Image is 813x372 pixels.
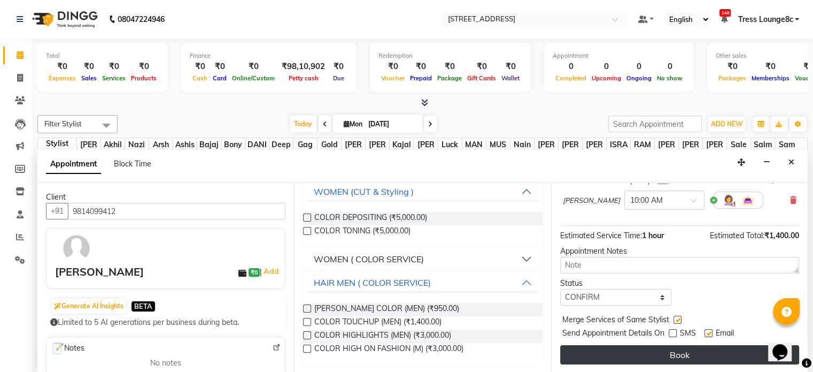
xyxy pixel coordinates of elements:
[435,74,464,82] span: Package
[589,60,624,73] div: 0
[314,185,414,198] div: WOMEN (CUT & Styling )
[197,138,221,163] span: Bajaj sir
[583,138,606,185] span: [PERSON_NAME]
[46,51,159,60] div: Total
[46,203,68,219] button: +91
[711,120,742,128] span: ADD NEW
[307,249,538,269] button: WOMEN ( COLOR SERVICE)
[366,138,389,185] span: [PERSON_NAME]
[173,138,197,163] span: Ashish
[462,138,486,174] span: MANAGER
[741,194,754,207] img: Interior.png
[499,74,522,82] span: Wallet
[407,60,435,73] div: ₹0
[260,265,281,278] span: |
[655,138,678,185] span: [PERSON_NAME]
[510,138,534,163] span: naina
[329,60,348,73] div: ₹0
[149,138,173,163] span: Arshad
[749,74,792,82] span: Memberships
[286,74,321,82] span: Petty cash
[560,231,642,240] span: Estimated Service Time:
[784,154,799,171] button: Close
[560,278,672,289] div: Status
[44,119,82,128] span: Filter Stylist
[751,138,775,163] span: SalmaN
[314,253,424,265] div: WOMEN ( COLOR SERVICE)
[722,194,735,207] img: Hairdresser.png
[703,138,726,185] span: [PERSON_NAME]
[624,74,654,82] span: Ongoing
[464,74,499,82] span: Gift Cards
[365,116,419,132] input: 2025-09-01
[262,265,281,278] a: Add
[464,60,499,73] div: ₹0
[654,60,685,73] div: 0
[553,60,589,73] div: 0
[642,231,664,240] span: 1 hour
[589,74,624,82] span: Upcoming
[721,14,727,24] a: 148
[229,60,277,73] div: ₹0
[435,60,464,73] div: ₹0
[221,138,245,151] span: Bony
[114,159,151,169] span: Block Time
[486,138,510,163] span: MUSKAN
[190,74,210,82] span: Cash
[99,74,128,82] span: Services
[727,138,750,163] span: Saleem
[716,60,749,73] div: ₹0
[607,138,630,163] span: ISRAEL
[101,138,125,151] span: akhil
[775,138,799,163] span: Sameer
[307,273,538,292] button: HAIR MEN ( COLOR SERVICE)
[314,212,427,225] span: COLOR DEPOSITING (₹5,000.00)
[553,74,589,82] span: Completed
[27,4,100,34] img: logo
[710,231,764,240] span: Estimated Total:
[768,329,802,361] iframe: chat widget
[307,182,538,201] button: WOMEN (CUT & Styling )
[131,301,155,312] span: BETA
[562,328,664,341] span: Send Appointment Details On
[55,264,144,280] div: [PERSON_NAME]
[125,138,149,163] span: Nazim
[128,60,159,73] div: ₹0
[624,60,654,73] div: 0
[708,117,745,132] button: ADD NEW
[46,60,79,73] div: ₹0
[560,345,799,365] button: Book
[314,303,459,316] span: [PERSON_NAME] COLOR (MEN) (₹950.00)
[150,358,181,369] span: No notes
[342,138,365,185] span: [PERSON_NAME]
[79,60,99,73] div: ₹0
[210,74,229,82] span: Card
[563,195,620,206] span: [PERSON_NAME]
[749,60,792,73] div: ₹0
[79,74,99,82] span: Sales
[407,74,435,82] span: Prepaid
[77,138,100,185] span: [PERSON_NAME]
[499,60,522,73] div: ₹0
[51,299,126,314] button: Generate AI Insights
[654,74,685,82] span: No show
[38,138,76,149] div: Stylist
[314,330,451,343] span: COLOR HIGHLIGHTS (MEN) (₹3,000.00)
[378,60,407,73] div: ₹0
[631,138,654,151] span: RAM
[190,51,348,60] div: Finance
[293,138,317,163] span: gagan
[229,74,277,82] span: Online/Custom
[249,268,260,277] span: ₹0
[314,343,463,356] span: COLOR HIGH ON FASHION (M) (₹3,000.00)
[535,138,558,230] span: [PERSON_NAME]\ [PERSON_NAME]
[553,51,685,60] div: Appointment
[716,328,734,341] span: Email
[190,60,210,73] div: ₹0
[679,138,702,185] span: [PERSON_NAME]
[390,138,413,151] span: kajal
[46,74,79,82] span: Expenses
[414,138,437,185] span: [PERSON_NAME]
[50,317,281,328] div: Limited to 5 AI generations per business during beta.
[314,316,442,330] span: COLOR TOUCHUP (MEN) (₹1,400.00)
